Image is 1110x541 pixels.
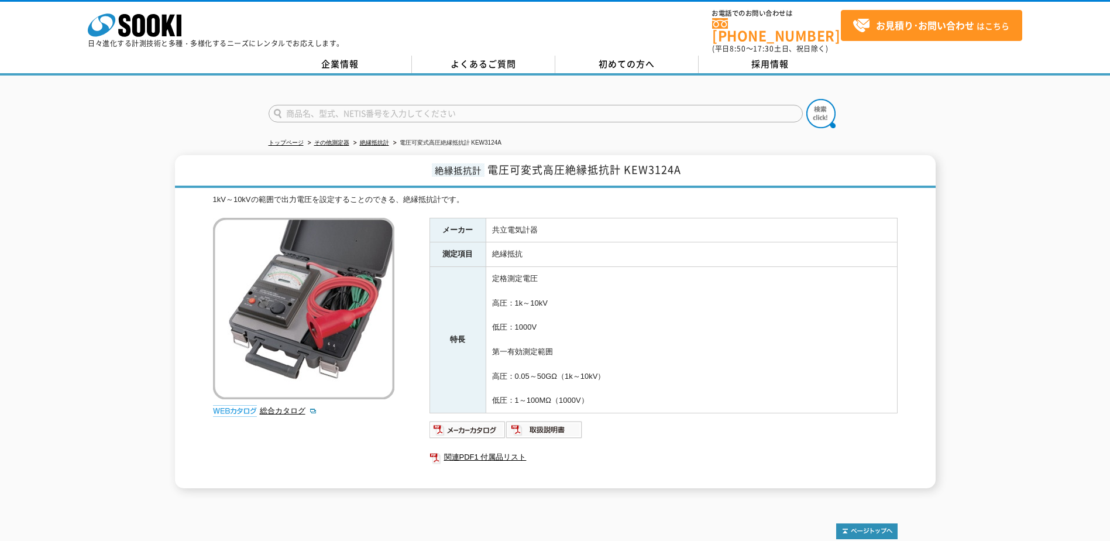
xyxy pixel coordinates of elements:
[555,56,699,73] a: 初めての方へ
[429,428,506,437] a: メーカーカタログ
[853,17,1009,35] span: はこちら
[506,420,583,439] img: 取扱説明書
[269,105,803,122] input: 商品名、型式、NETIS番号を入力してください
[88,40,344,47] p: 日々進化する計測技術と多種・多様化するニーズにレンタルでお応えします。
[730,43,746,54] span: 8:50
[269,139,304,146] a: トップページ
[806,99,836,128] img: btn_search.png
[712,10,841,17] span: お電話でのお問い合わせは
[699,56,842,73] a: 採用情報
[269,56,412,73] a: 企業情報
[432,163,484,177] span: 絶縁抵抗計
[486,218,897,242] td: 共立電気計器
[213,405,257,417] img: webカタログ
[429,450,898,465] a: 関連PDF1 付属品リスト
[429,267,486,413] th: 特長
[712,43,828,54] span: (平日 ～ 土日、祝日除く)
[599,57,655,70] span: 初めての方へ
[486,267,897,413] td: 定格測定電圧 高圧：1k～10kV 低圧：1000V 第一有効測定範囲 高圧：0.05～50GΩ（1k～10kV） 低圧：1～100MΩ（1000V）
[753,43,774,54] span: 17:30
[360,139,389,146] a: 絶縁抵抗計
[487,162,681,177] span: 電圧可変式高圧絶縁抵抗計 KEW3124A
[429,420,506,439] img: メーカーカタログ
[841,10,1022,41] a: お見積り･お問い合わせはこちら
[876,18,974,32] strong: お見積り･お問い合わせ
[314,139,349,146] a: その他測定器
[391,137,501,149] li: 電圧可変式高圧絶縁抵抗計 KEW3124A
[429,242,486,267] th: 測定項目
[506,428,583,437] a: 取扱説明書
[836,523,898,539] img: トップページへ
[213,218,394,399] img: 電圧可変式高圧絶縁抵抗計 KEW3124A
[429,218,486,242] th: メーカー
[486,242,897,267] td: 絶縁抵抗
[213,194,898,206] div: 1kV～10kVの範囲で出力電圧を設定することのできる、絶縁抵抗計です。
[260,406,317,415] a: 総合カタログ
[412,56,555,73] a: よくあるご質問
[712,18,841,42] a: [PHONE_NUMBER]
